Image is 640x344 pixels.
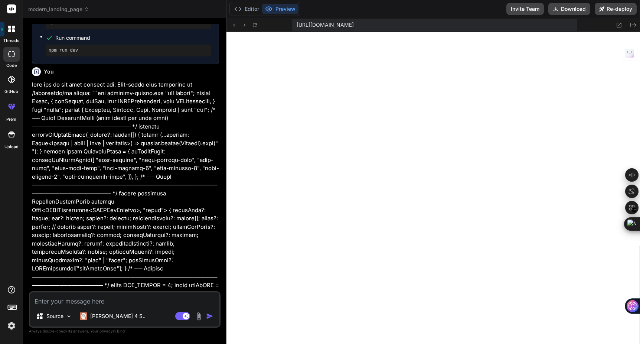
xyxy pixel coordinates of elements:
[226,32,640,344] iframe: Preview
[195,312,203,321] img: attachment
[90,312,146,320] p: [PERSON_NAME] 4 S..
[3,38,19,44] label: threads
[6,116,16,123] label: prem
[29,328,221,335] p: Always double-check its answers. Your in Bind
[55,34,211,42] span: Run command
[506,3,544,15] button: Invite Team
[49,48,208,53] pre: npm run dev
[46,312,63,320] p: Source
[80,312,87,320] img: Claude 4 Sonnet
[297,21,354,29] span: [URL][DOMAIN_NAME]
[262,4,298,14] button: Preview
[6,62,17,69] label: code
[99,329,113,333] span: privacy
[231,4,262,14] button: Editor
[4,88,18,95] label: GitHub
[206,312,213,320] img: icon
[28,6,89,13] span: modern_landing_page
[4,144,19,150] label: Upload
[595,3,637,15] button: Re-deploy
[66,313,72,319] img: Pick Models
[5,319,18,332] img: settings
[44,68,54,75] h6: You
[548,3,590,15] button: Download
